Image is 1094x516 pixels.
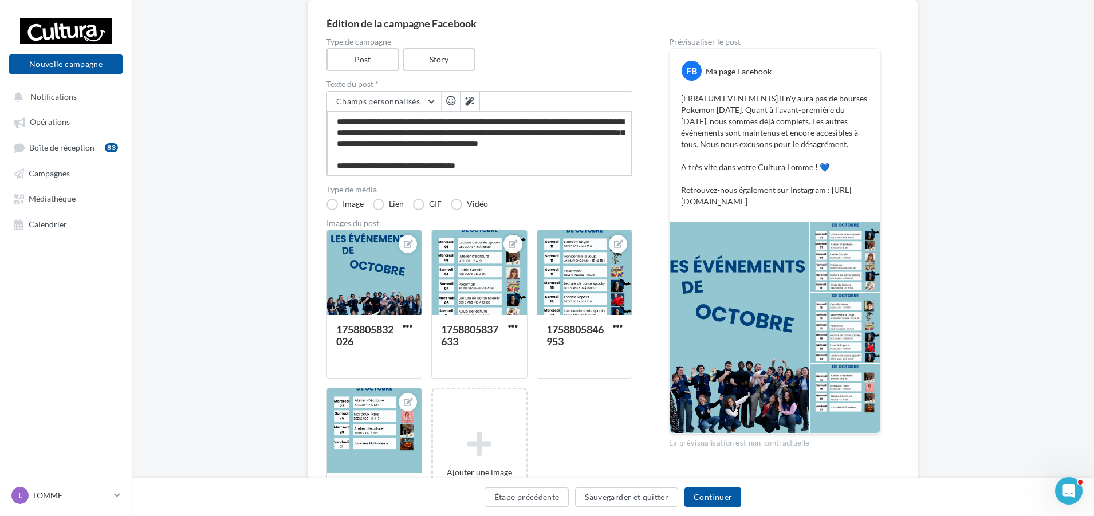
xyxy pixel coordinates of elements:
[336,323,393,348] div: 1758805832026
[7,137,125,158] a: Boîte de réception83
[326,18,899,29] div: Édition de la campagne Facebook
[18,490,22,501] span: L
[669,434,881,448] div: La prévisualisation est non-contractuelle
[681,93,869,207] p: [ERRATUM EVENEMENTS] Il n'y aura pas de bourses Pokemon [DATE]. Quant à l'avant-première du [DATE...
[29,168,70,178] span: Campagnes
[7,188,125,208] a: Médiathèque
[33,490,109,501] p: LOMME
[7,214,125,234] a: Calendrier
[7,163,125,183] a: Campagnes
[9,485,123,506] a: L LOMME
[669,38,881,46] div: Prévisualiser le post
[7,86,120,107] button: Notifications
[30,117,70,127] span: Opérations
[326,80,632,88] label: Texte du post *
[413,199,442,210] label: GIF
[546,323,604,348] div: 1758805846953
[326,219,632,227] div: Images du post
[29,219,67,229] span: Calendrier
[441,323,498,348] div: 1758805837633
[326,186,632,194] label: Type de média
[326,199,364,210] label: Image
[326,38,632,46] label: Type de campagne
[575,487,678,507] button: Sauvegarder et quitter
[684,487,741,507] button: Continuer
[326,48,399,71] label: Post
[105,143,118,152] div: 83
[29,143,95,152] span: Boîte de réception
[1055,477,1083,505] iframe: Intercom live chat
[9,54,123,74] button: Nouvelle campagne
[373,199,404,210] label: Lien
[7,111,125,132] a: Opérations
[29,194,76,204] span: Médiathèque
[706,66,772,77] div: Ma page Facebook
[451,199,488,210] label: Vidéo
[30,92,77,101] span: Notifications
[327,92,441,111] button: Champs personnalisés
[403,48,475,71] label: Story
[485,487,569,507] button: Étape précédente
[336,96,420,106] span: Champs personnalisés
[682,61,702,81] div: FB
